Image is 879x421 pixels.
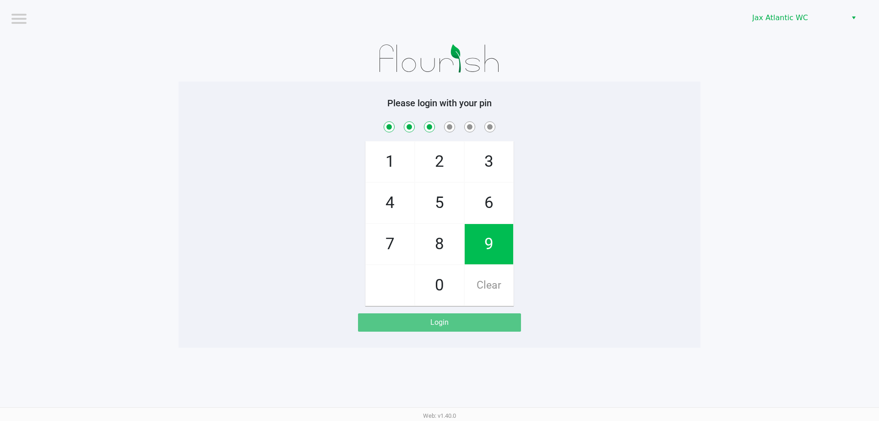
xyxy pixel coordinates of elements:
span: Web: v1.40.0 [423,412,456,419]
span: Clear [465,265,513,306]
span: 3 [465,142,513,182]
h5: Please login with your pin [185,98,694,109]
span: 9 [465,224,513,264]
span: 7 [366,224,414,264]
span: 6 [465,183,513,223]
span: 2 [415,142,464,182]
button: Select [847,10,860,26]
span: 8 [415,224,464,264]
span: Jax Atlantic WC [752,12,841,23]
span: 1 [366,142,414,182]
span: 4 [366,183,414,223]
span: 5 [415,183,464,223]
span: 0 [415,265,464,306]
